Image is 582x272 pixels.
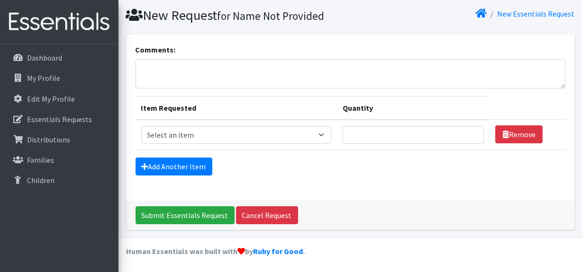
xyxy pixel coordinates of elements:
[126,246,305,256] strong: Human Essentials was built with by .
[4,69,115,88] a: My Profile
[27,73,60,83] p: My Profile
[27,114,92,124] p: Essentials Requests
[4,6,115,38] img: HumanEssentials
[4,48,115,67] a: Dashboard
[27,53,62,62] p: Dashboard
[218,9,325,23] small: for Name Not Provided
[4,150,115,169] a: Families
[27,155,54,165] p: Families
[136,44,176,55] label: Comments:
[136,96,337,120] th: Item Requested
[136,158,212,175] a: Add Another Item
[4,171,115,190] a: Children
[27,94,75,104] p: Edit My Profile
[4,110,115,129] a: Essentials Requests
[126,7,347,24] h1: New Request
[337,96,490,120] th: Quantity
[236,206,298,224] a: Cancel Request
[4,89,115,108] a: Edit My Profile
[27,135,70,144] p: Distributions
[495,125,543,143] a: Remove
[27,175,55,185] p: Children
[136,206,235,224] input: Submit Essentials Request
[253,246,303,256] a: Ruby for Good
[4,130,115,149] a: Distributions
[498,9,575,18] a: New Essentials Request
